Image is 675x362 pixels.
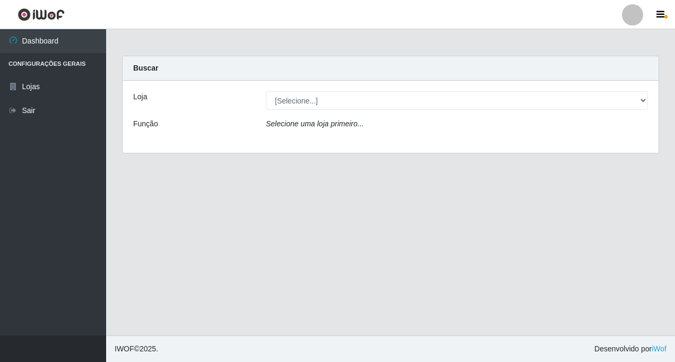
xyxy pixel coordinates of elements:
span: Desenvolvido por [594,343,667,355]
strong: Buscar [133,64,158,72]
label: Loja [133,91,147,102]
span: © 2025 . [115,343,158,355]
span: IWOF [115,344,134,353]
img: CoreUI Logo [18,8,65,21]
i: Selecione uma loja primeiro... [266,119,364,128]
a: iWof [652,344,667,353]
label: Função [133,118,158,130]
